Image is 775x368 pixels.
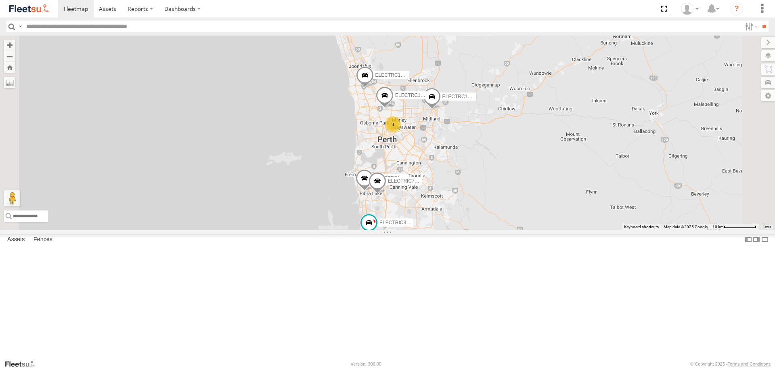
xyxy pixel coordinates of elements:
label: Dock Summary Table to the Left [744,234,752,246]
a: Terms and Conditions [728,362,771,366]
button: Zoom Home [4,62,15,73]
button: Zoom in [4,40,15,50]
span: ELECTRIC3 - [PERSON_NAME] [379,220,450,225]
button: Map Scale: 10 km per 77 pixels [710,224,759,230]
label: Search Query [17,21,23,32]
button: Zoom out [4,50,15,62]
span: Map data ©2025 Google [664,225,708,229]
span: 10 km [712,225,724,229]
a: Visit our Website [4,360,42,368]
span: ELECTRIC7 - [PERSON_NAME] [388,178,459,184]
label: Dock Summary Table to the Right [752,234,760,246]
label: Search Filter Options [742,21,759,32]
label: Fences [29,234,57,246]
label: Hide Summary Table [761,234,769,246]
label: Assets [3,234,29,246]
button: Drag Pegman onto the map to open Street View [4,190,20,206]
label: Measure [4,77,15,88]
span: ELECTRC12 - [PERSON_NAME] [395,93,467,98]
a: Terms (opens in new tab) [763,225,771,228]
img: fleetsu-logo-horizontal.svg [8,3,50,14]
div: 3 [385,116,401,132]
button: Keyboard shortcuts [624,224,659,230]
div: Version: 306.00 [351,362,381,366]
span: ELECTRC14 - Spare [375,73,421,78]
label: Map Settings [761,90,775,101]
div: © Copyright 2025 - [690,362,771,366]
i: ? [730,2,743,15]
span: ELECTRC18 - Gav [442,94,484,99]
div: Wayne Betts [678,3,702,15]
